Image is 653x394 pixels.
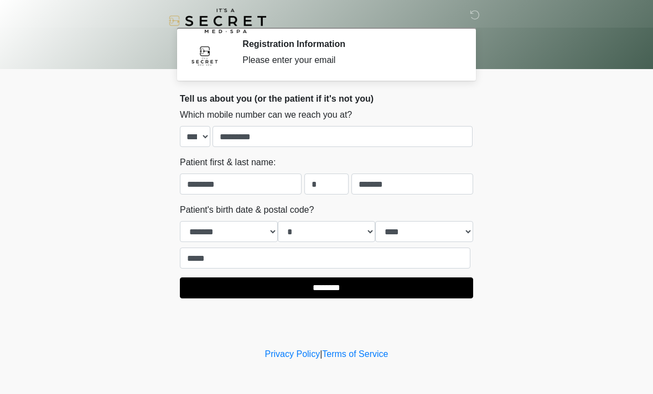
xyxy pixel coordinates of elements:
[242,39,457,49] h2: Registration Information
[180,93,473,104] h2: Tell us about you (or the patient if it's not you)
[320,349,322,359] a: |
[188,39,221,72] img: Agent Avatar
[265,349,320,359] a: Privacy Policy
[322,349,388,359] a: Terms of Service
[180,108,352,122] label: Which mobile number can we reach you at?
[180,156,276,169] label: Patient first & last name:
[169,8,266,33] img: It's A Secret Med Spa Logo
[242,54,457,67] div: Please enter your email
[180,203,314,217] label: Patient's birth date & postal code?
